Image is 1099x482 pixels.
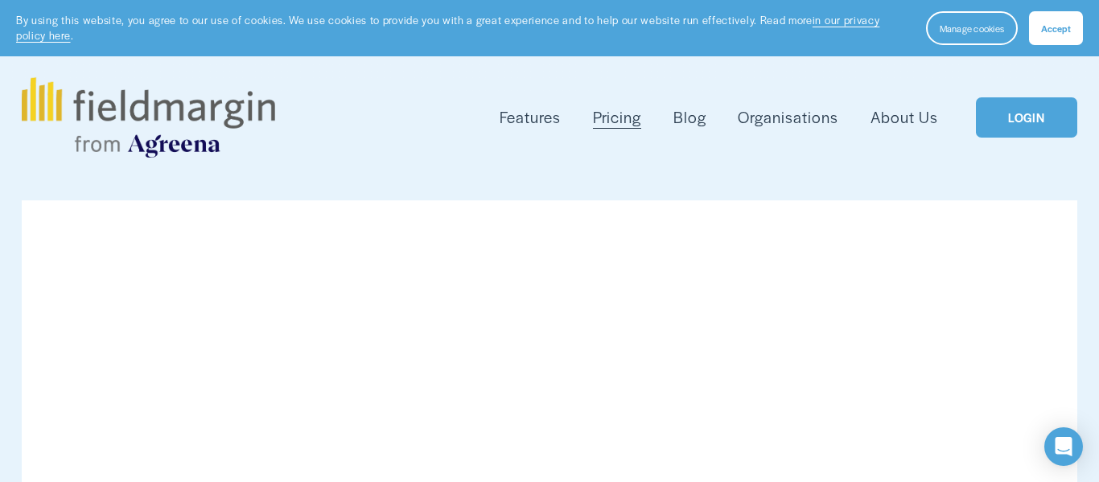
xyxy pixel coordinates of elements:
button: Accept [1029,11,1083,45]
a: in our privacy policy here [16,13,879,43]
a: folder dropdown [500,105,561,130]
a: Organisations [738,105,838,130]
a: LOGIN [976,97,1077,138]
a: About Us [871,105,938,130]
span: Accept [1041,22,1071,35]
div: Open Intercom Messenger [1044,427,1083,466]
span: Manage cookies [940,22,1004,35]
a: Blog [673,105,706,130]
img: fieldmargin.com [22,77,274,158]
span: Features [500,106,561,129]
p: By using this website, you agree to our use of cookies. We use cookies to provide you with a grea... [16,13,910,43]
a: Pricing [593,105,641,130]
button: Manage cookies [926,11,1018,45]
